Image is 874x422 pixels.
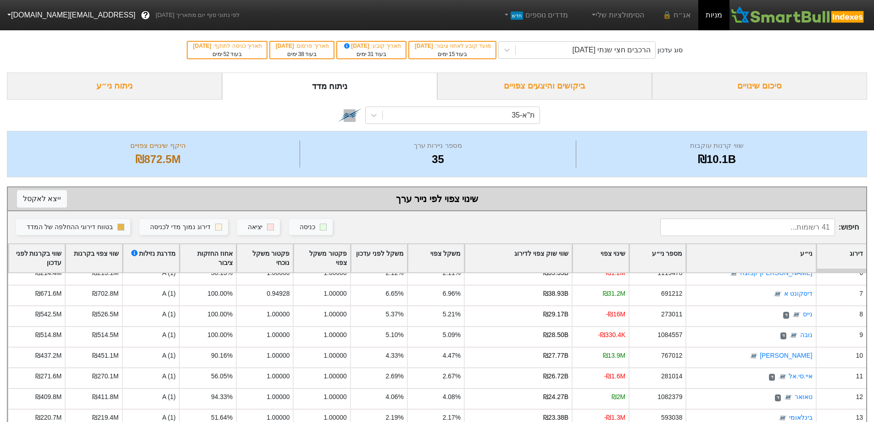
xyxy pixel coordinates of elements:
[729,269,739,278] img: tase link
[7,73,222,100] div: ניתוח ני״ע
[92,371,118,381] div: ₪270.1M
[579,151,855,168] div: ₪10.1B
[92,392,118,402] div: ₪411.8M
[760,352,812,360] a: [PERSON_NAME]
[789,373,813,380] a: איי.סי.אל
[661,309,682,319] div: 273011
[323,371,346,381] div: 1.00000
[17,192,857,206] div: שינוי צפוי לפי נייר ערך
[603,289,626,298] div: ₪31.2M
[792,310,801,320] img: tase link
[598,330,625,340] div: -₪330.4K
[192,42,262,50] div: תאריך כניסה לתוקף :
[443,309,461,319] div: 5.21%
[267,268,289,278] div: 1.00000
[35,392,61,402] div: ₪409.8M
[784,393,793,402] img: tase link
[661,289,682,298] div: 691212
[248,222,262,232] div: יציאה
[323,289,346,298] div: 1.00000
[122,367,179,388] div: A (1)
[386,268,404,278] div: 2.12%
[139,219,228,236] button: דירוג נמוך מדי לכניסה
[573,45,651,56] div: הרכבים חצי שנתי [DATE]
[237,244,293,273] div: Toggle SortBy
[859,268,863,278] div: 6
[207,330,233,340] div: 100.00%
[342,50,401,58] div: בעוד ימים
[92,351,118,360] div: ₪451.1M
[386,330,404,340] div: 5.10%
[789,414,813,422] a: בינלאומי
[414,50,491,58] div: בעוד ימים
[92,268,118,278] div: ₪213.1M
[579,141,855,151] div: שווי קרנות עוקבות
[237,219,280,236] button: יציאה
[323,330,346,340] div: 1.00000
[803,311,813,318] a: נייס
[35,268,61,278] div: ₪214.4M
[92,309,118,319] div: ₪526.5M
[207,309,233,319] div: 100.00%
[612,392,625,402] div: ₪2M
[686,244,815,273] div: Toggle SortBy
[543,371,568,381] div: ₪26.72B
[156,11,239,20] span: לפי נתוני סוף יום מתאריך [DATE]
[661,371,682,381] div: 281014
[300,222,315,232] div: כניסה
[367,51,373,57] span: 31
[267,371,289,381] div: 1.00000
[351,244,407,273] div: Toggle SortBy
[443,371,461,381] div: 2.67%
[323,392,346,402] div: 1.00000
[9,244,65,273] div: Toggle SortBy
[143,9,148,22] span: ?
[223,51,229,57] span: 52
[856,392,863,402] div: 12
[543,268,568,278] div: ₪39.35B
[323,351,346,360] div: 1.00000
[604,268,626,278] div: -₪1.2M
[122,347,179,367] div: A (1)
[603,351,626,360] div: ₪13.9M
[657,392,682,402] div: 1082379
[298,51,304,57] span: 38
[415,43,434,49] span: [DATE]
[193,43,213,49] span: [DATE]
[443,392,461,402] div: 4.08%
[122,264,179,285] div: A (1)
[543,351,568,360] div: ₪27.77B
[122,388,179,409] div: A (1)
[511,11,523,20] span: חדש
[408,244,464,273] div: Toggle SortBy
[276,43,295,49] span: [DATE]
[92,289,118,298] div: ₪702.8M
[294,244,350,273] div: Toggle SortBy
[289,219,333,236] button: כניסה
[749,352,758,361] img: tase link
[573,244,629,273] div: Toggle SortBy
[859,289,863,298] div: 7
[780,332,786,340] span: ד
[543,392,568,402] div: ₪24.27B
[122,305,179,326] div: A (1)
[150,222,211,232] div: דירוג נמוך מדי לכניסה
[660,219,859,236] span: חיפוש :
[773,290,782,299] img: tase link
[652,73,867,100] div: סיכום שינויים
[123,244,179,273] div: Toggle SortBy
[543,330,568,340] div: ₪28.50B
[302,151,573,168] div: 35
[499,6,572,24] a: מדדים נוספיםחדש
[35,330,61,340] div: ₪514.8M
[783,312,789,319] span: ד
[386,392,404,402] div: 4.06%
[856,351,863,360] div: 10
[211,392,233,402] div: 94.33%
[414,42,491,50] div: מועד קובע לאחוז ציבור :
[323,309,346,319] div: 1.00000
[443,330,461,340] div: 5.09%
[729,6,867,24] img: SmartBull
[437,73,652,100] div: ביקושים והיצעים צפויים
[122,326,179,347] div: A (1)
